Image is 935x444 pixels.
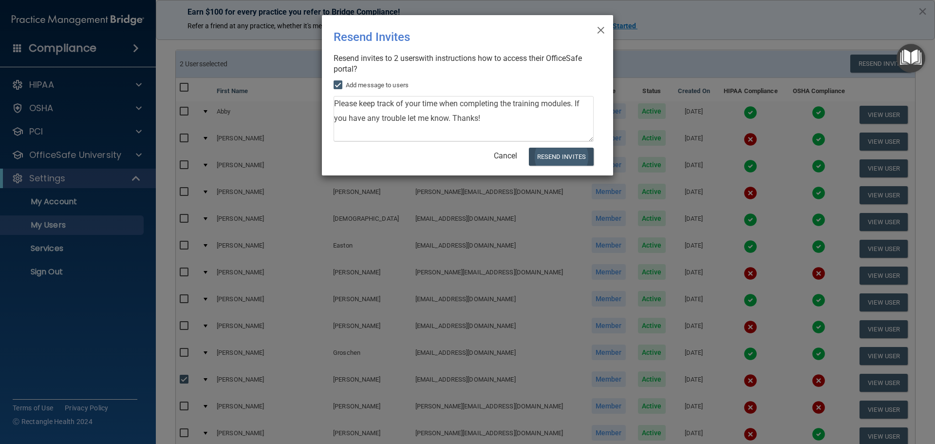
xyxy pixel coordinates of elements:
[415,54,419,63] span: s
[334,23,561,51] div: Resend Invites
[529,148,594,166] button: Resend Invites
[494,151,517,160] a: Cancel
[897,44,925,73] button: Open Resource Center
[597,19,605,39] span: ×
[334,79,409,91] label: Add message to users
[334,53,594,75] div: Resend invites to 2 user with instructions how to access their OfficeSafe portal?
[334,81,345,89] input: Add message to users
